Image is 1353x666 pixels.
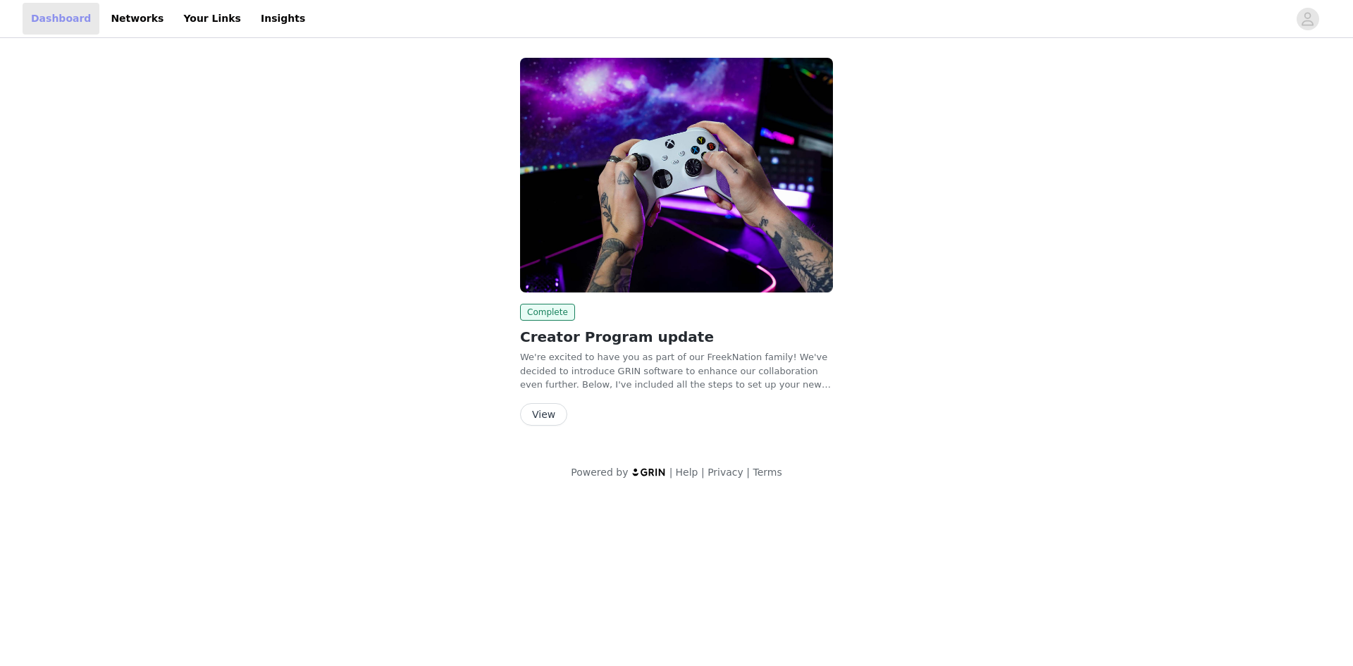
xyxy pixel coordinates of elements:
img: KontrolFreek (UK) [520,58,833,292]
a: Privacy [708,467,743,478]
a: Terms [753,467,781,478]
a: View [520,409,567,420]
a: Dashboard [23,3,99,35]
a: Networks [102,3,172,35]
a: Help [676,467,698,478]
h2: Creator Program update [520,326,833,347]
span: Powered by [571,467,628,478]
img: logo [631,467,667,476]
a: Your Links [175,3,249,35]
span: Complete [520,304,575,321]
div: avatar [1301,8,1314,30]
a: Insights [252,3,314,35]
span: | [701,467,705,478]
span: | [669,467,673,478]
button: View [520,403,567,426]
p: We're excited to have you as part of our FreekNation family! We've decided to introduce GRIN soft... [520,350,833,392]
span: | [746,467,750,478]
